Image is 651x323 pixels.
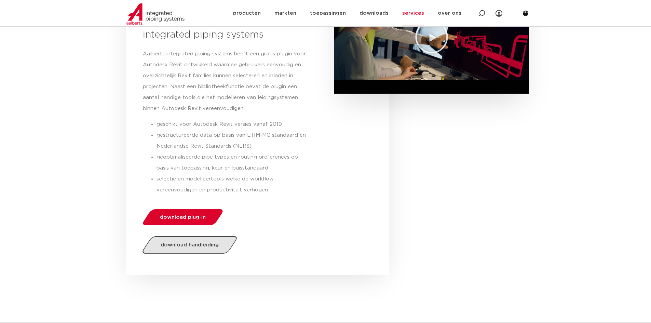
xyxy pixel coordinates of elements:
[157,130,310,152] li: gestructureerde data op basis van ETIM-MC standaard en Nederlandse Revit Standards (NLRS)
[143,49,310,114] p: Aalberts integrated piping systems heeft een gratis plugin voor Autodesk Revit ontwikkeld waarmee...
[141,209,225,225] a: download plug-in
[160,215,206,220] span: download plug-in
[140,236,239,254] a: download handleiding
[415,20,449,54] div: Video afspelen
[157,119,310,130] li: geschikt voor Autodesk Revit versies vanaf 2019
[157,174,310,196] li: selectie en modelleertools welke de workflow vereenvoudigen en productiviteit verhogen
[161,242,219,247] span: download handleiding
[157,152,310,174] li: geoptimaliseerde pipe types en routing preferences op basis van toepassing, keur en buisstandaard
[496,6,502,21] div: my IPS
